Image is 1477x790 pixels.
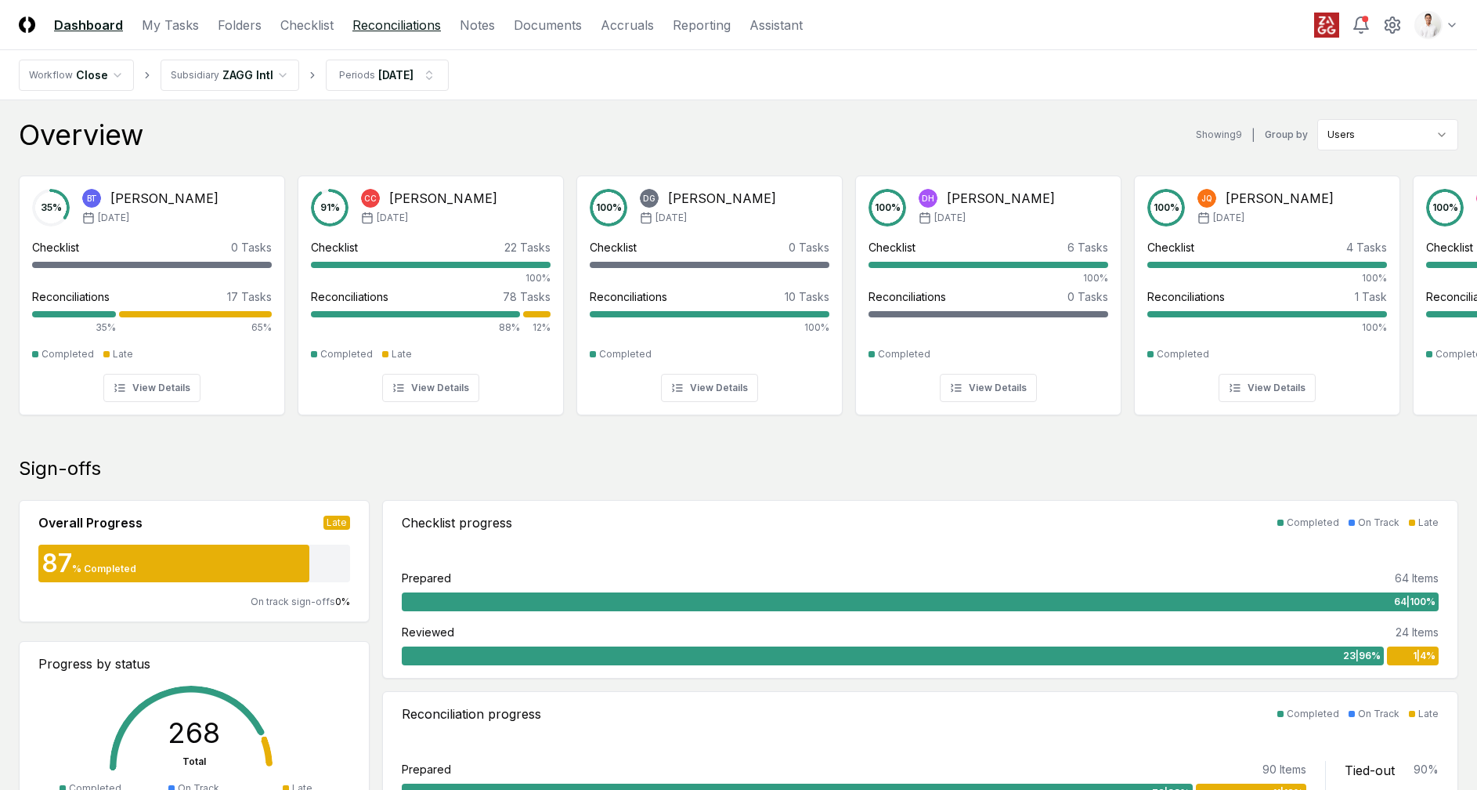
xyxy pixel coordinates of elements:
span: JQ [1201,193,1212,205]
span: [DATE] [934,211,966,225]
div: 0 Tasks [1067,288,1108,305]
div: Reconciliation progress [402,705,541,723]
div: 17 Tasks [227,288,272,305]
div: Completed [1287,707,1339,721]
button: View Details [382,374,479,402]
a: Checklist progressCompletedOn TrackLatePrepared64 Items64|100%Reviewed24 Items23|96%1|4% [382,500,1459,679]
div: Tied-out [1345,761,1395,780]
a: Dashboard [54,16,123,34]
div: 88% [311,321,520,335]
button: View Details [661,374,758,402]
div: 90 Items [1262,761,1306,777]
a: Reconciliations [352,16,441,34]
div: On Track [1358,707,1399,721]
div: Progress by status [38,654,350,673]
div: 12% [523,321,551,335]
button: View Details [103,374,200,402]
img: ZAGG logo [1314,13,1339,38]
img: d09822cc-9b6d-4858-8d66-9570c114c672_b0bc35f1-fa8e-4ccc-bc23-b02c2d8c2b72.png [1416,13,1441,38]
div: Completed [599,347,652,361]
span: BT [87,193,97,205]
div: Reconciliations [1147,288,1225,305]
div: [PERSON_NAME] [1226,189,1334,208]
a: 100%DG[PERSON_NAME][DATE]Checklist0 TasksReconciliations10 Tasks100%CompletedView Details [576,163,843,415]
div: 0 Tasks [789,239,829,255]
div: Overview [19,119,143,150]
span: [DATE] [655,211,687,225]
div: | [1251,127,1255,143]
div: 100% [1147,271,1387,285]
div: Workflow [29,68,73,82]
a: Assistant [749,16,803,34]
a: Checklist [280,16,334,34]
div: Reconciliations [311,288,388,305]
div: Checklist progress [402,513,512,532]
div: Checklist [590,239,637,255]
div: 90 % [1414,761,1439,780]
div: [PERSON_NAME] [668,189,776,208]
span: 23 | 96 % [1343,649,1381,663]
img: Logo [19,16,35,33]
a: Notes [460,16,495,34]
div: Reconciliations [590,288,667,305]
div: Prepared [402,570,451,586]
div: [PERSON_NAME] [389,189,497,208]
a: 100%JQ[PERSON_NAME][DATE]Checklist4 Tasks100%Reconciliations1 Task100%CompletedView Details [1134,163,1400,415]
div: Completed [1157,347,1209,361]
div: [DATE] [378,67,413,83]
a: 35%BT[PERSON_NAME][DATE]Checklist0 TasksReconciliations17 Tasks35%65%CompletedLateView Details [19,163,285,415]
div: On Track [1358,516,1399,530]
div: 100% [869,271,1108,285]
span: 1 | 4 % [1413,649,1435,663]
label: Group by [1265,130,1308,140]
div: Prepared [402,761,451,777]
span: DH [922,193,934,205]
div: Completed [878,347,930,361]
span: On track sign-offs [251,596,335,607]
span: 0 % [335,596,350,607]
div: 24 Items [1396,624,1439,640]
span: [DATE] [1213,211,1244,225]
span: [DATE] [377,211,408,225]
a: Accruals [601,16,654,34]
div: 10 Tasks [785,288,829,305]
div: [PERSON_NAME] [947,189,1055,208]
a: 91%CC[PERSON_NAME][DATE]Checklist22 Tasks100%Reconciliations78 Tasks88%12%CompletedLateView Details [298,163,564,415]
div: Completed [320,347,373,361]
div: Showing 9 [1196,128,1242,142]
div: Checklist [869,239,915,255]
div: 6 Tasks [1067,239,1108,255]
div: Checklist [32,239,79,255]
button: View Details [1219,374,1316,402]
a: Documents [514,16,582,34]
div: Overall Progress [38,513,143,532]
div: [PERSON_NAME] [110,189,218,208]
span: CC [364,193,377,205]
div: Subsidiary [171,68,219,82]
span: [DATE] [98,211,129,225]
div: Completed [42,347,94,361]
div: 100% [1147,321,1387,335]
div: 4 Tasks [1346,239,1387,255]
div: 1 Task [1355,288,1387,305]
div: 78 Tasks [503,288,551,305]
div: 22 Tasks [504,239,551,255]
div: 100% [590,321,829,335]
button: Periods[DATE] [326,60,449,91]
div: 0 Tasks [231,239,272,255]
div: Checklist [311,239,358,255]
div: Late [1418,516,1439,530]
nav: breadcrumb [19,60,449,91]
div: Late [113,347,133,361]
div: Sign-offs [19,456,1458,481]
a: Reporting [673,16,731,34]
div: 64 Items [1395,570,1439,586]
div: Late [1418,707,1439,721]
div: 87 [38,551,72,576]
div: Checklist [1426,239,1473,255]
div: 65% [119,321,272,335]
div: Late [323,516,350,530]
div: Reviewed [402,624,454,640]
a: Folders [218,16,262,34]
div: Checklist [1147,239,1194,255]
